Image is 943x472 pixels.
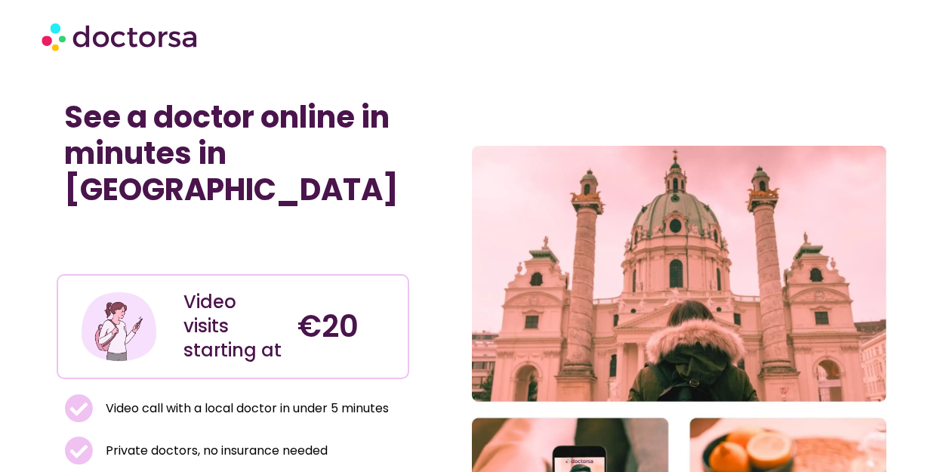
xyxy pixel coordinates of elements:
iframe: Customer reviews powered by Trustpilot [64,223,291,241]
iframe: Customer reviews powered by Trustpilot [64,241,402,259]
h1: See a doctor online in minutes in [GEOGRAPHIC_DATA] [64,99,402,208]
img: Illustration depicting a young woman in a casual outfit, engaged with her smartphone. She has a p... [79,287,159,366]
h4: €20 [297,308,396,344]
span: Video call with a local doctor in under 5 minutes [102,398,389,419]
span: Private doctors, no insurance needed [102,440,328,461]
div: Video visits starting at [183,290,282,362]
